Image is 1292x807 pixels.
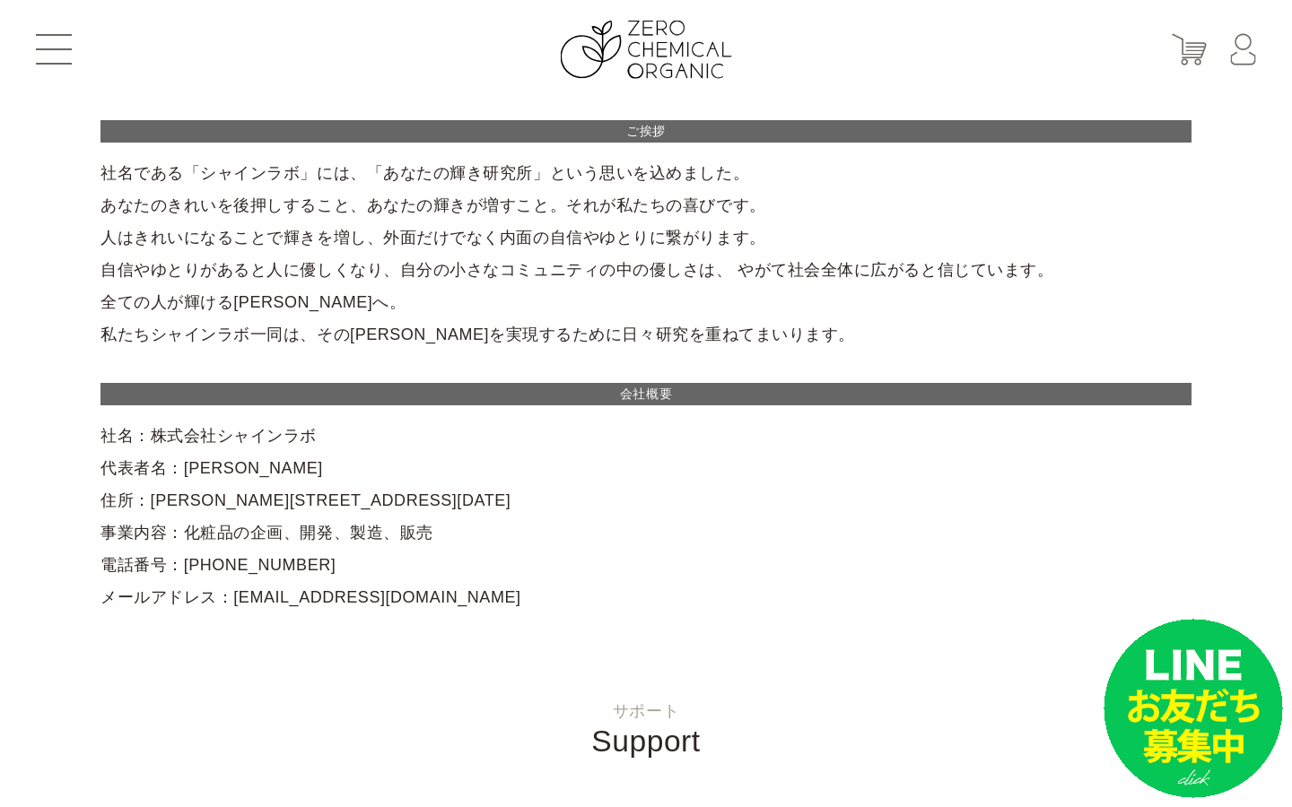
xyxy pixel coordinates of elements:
div: 社名である「シャインラボ」には、「あなたの輝き研究所」という思いを込めました。 あなたのきれいを後押しすること、あなたの輝きが増すこと。それが私たちの喜びです。 人はきれいになることで輝きを増し... [100,120,1192,613]
img: small_line.png [1104,619,1283,798]
h2: 会社概要 [100,383,1192,405]
h2: ご挨拶 [100,120,1192,143]
img: ZERO CHEMICAL ORGANIC [561,21,732,79]
small: サポート [36,703,1256,719]
img: マイページ [1230,34,1256,65]
img: カート [1172,34,1207,65]
span: Support [591,725,700,758]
